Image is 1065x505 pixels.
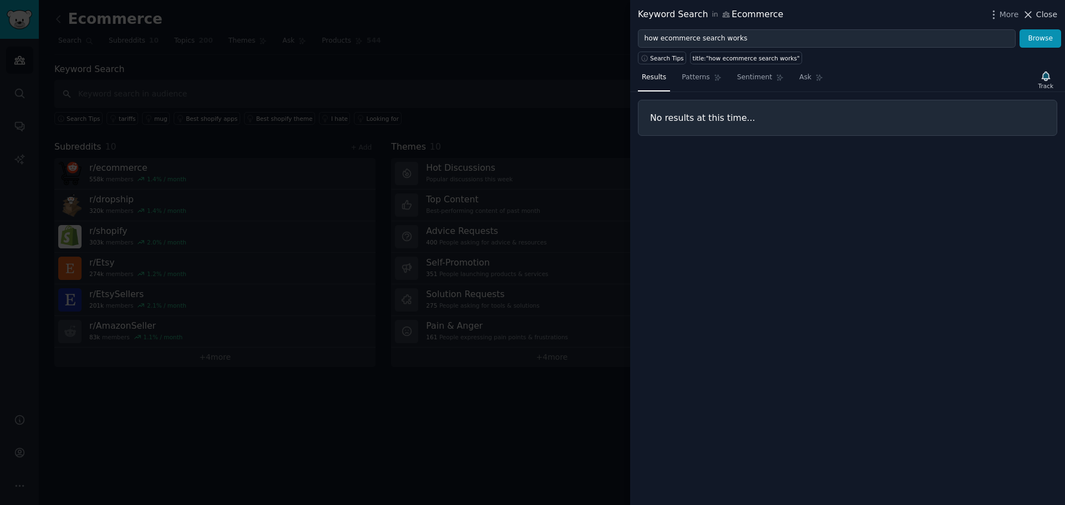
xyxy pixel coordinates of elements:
[650,54,684,62] span: Search Tips
[733,69,788,91] a: Sentiment
[1000,9,1019,21] span: More
[1022,9,1057,21] button: Close
[638,69,670,91] a: Results
[638,29,1016,48] input: Try a keyword related to your business
[678,69,725,91] a: Patterns
[988,9,1019,21] button: More
[1020,29,1061,48] button: Browse
[693,54,800,62] div: title:"how ecommerce search works"
[795,69,827,91] a: Ask
[650,112,1045,124] h3: No results at this time...
[642,73,666,83] span: Results
[690,52,802,64] a: title:"how ecommerce search works"
[1036,9,1057,21] span: Close
[638,8,783,22] div: Keyword Search Ecommerce
[712,10,718,20] span: in
[799,73,812,83] span: Ask
[737,73,772,83] span: Sentiment
[682,73,709,83] span: Patterns
[1038,82,1053,90] div: Track
[638,52,686,64] button: Search Tips
[1034,68,1057,91] button: Track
